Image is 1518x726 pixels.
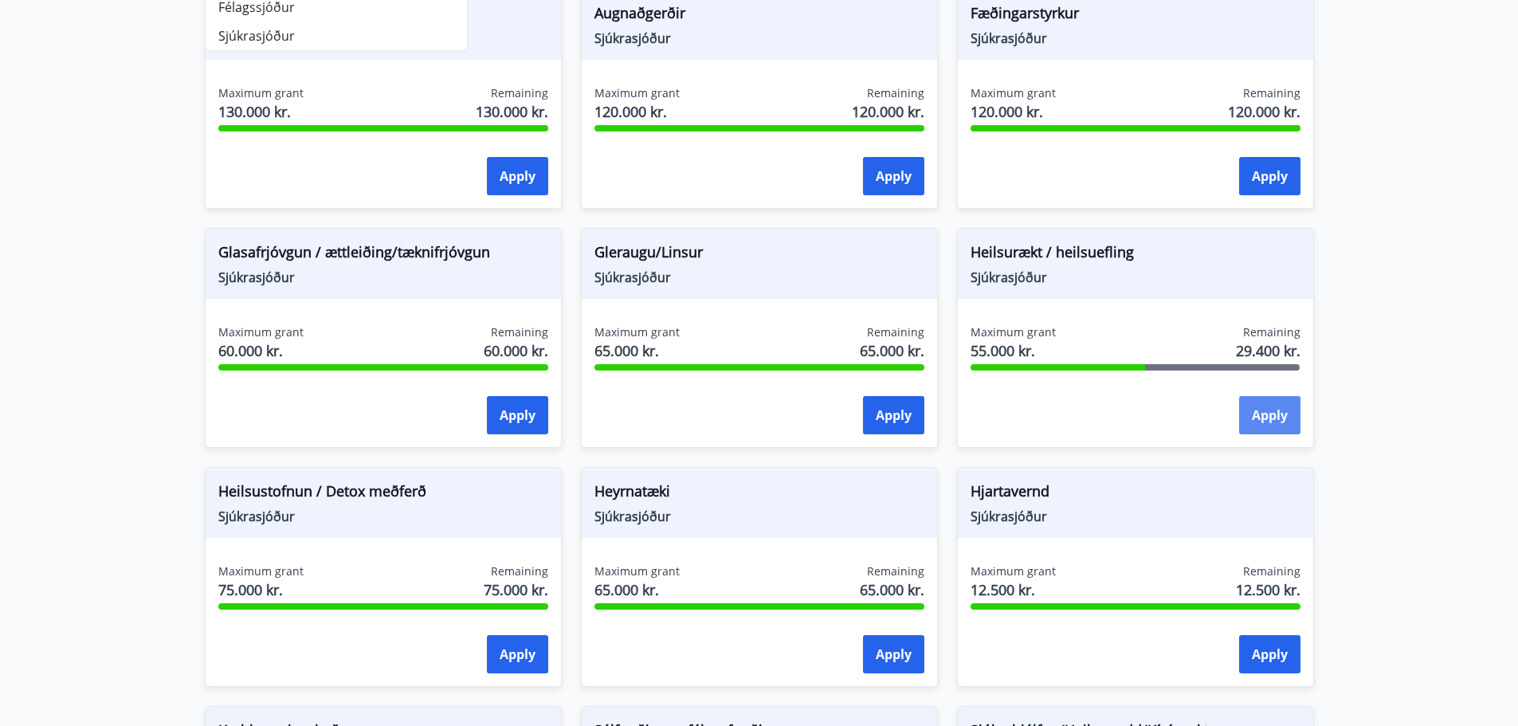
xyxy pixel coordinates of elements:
button: Apply [1239,157,1300,195]
span: Heyrnatæki [594,481,924,508]
span: Augnaðgerðir [594,2,924,29]
button: Apply [487,157,548,195]
span: Sjúkrasjóður [971,269,1300,286]
span: Maximum grant [971,324,1056,340]
span: Sjúkrasjóður [594,29,924,47]
span: 75.000 kr. [218,579,304,600]
span: Remaining [491,324,548,340]
span: Glasafrjóvgun / ættleiðing/tæknifrjóvgun [218,241,548,269]
span: 65.000 kr. [860,340,924,361]
span: 120.000 kr. [1228,101,1300,122]
button: Apply [1239,635,1300,673]
span: 120.000 kr. [971,101,1056,122]
span: Maximum grant [594,563,680,579]
span: Hjartavernd [971,481,1300,508]
span: Sjúkrasjóður [218,269,548,286]
span: 75.000 kr. [484,579,548,600]
button: Apply [863,635,924,673]
span: 29.400 kr. [1236,340,1300,361]
span: Maximum grant [971,85,1056,101]
span: 12.500 kr. [1236,579,1300,600]
span: Remaining [867,324,924,340]
span: 12.500 kr. [971,579,1056,600]
button: Apply [863,396,924,434]
span: Sjúkrasjóður [594,269,924,286]
span: Remaining [867,85,924,101]
button: Apply [487,635,548,673]
span: Sjúkrasjóður [971,508,1300,525]
li: Sjúkrasjóður [206,22,467,50]
span: Gleraugu/Linsur [594,241,924,269]
span: Remaining [491,85,548,101]
span: Maximum grant [218,563,304,579]
span: Maximum grant [594,85,680,101]
button: Apply [1239,396,1300,434]
button: Apply [863,157,924,195]
span: Remaining [1243,85,1300,101]
span: Fæðingarstyrkur [971,2,1300,29]
span: Maximum grant [218,324,304,340]
span: Sjúkrasjóður [971,29,1300,47]
span: Heilsurækt / heilsuefling [971,241,1300,269]
button: Apply [487,396,548,434]
span: Remaining [867,563,924,579]
span: 65.000 kr. [594,579,680,600]
span: 130.000 kr. [476,101,548,122]
span: Remaining [491,563,548,579]
span: Maximum grant [594,324,680,340]
span: 120.000 kr. [852,101,924,122]
span: Sjúkrasjóður [218,508,548,525]
span: Heilsustofnun / Detox meðferð [218,481,548,508]
span: Remaining [1243,324,1300,340]
span: Remaining [1243,563,1300,579]
span: 60.000 kr. [218,340,304,361]
span: 130.000 kr. [218,101,304,122]
span: 65.000 kr. [860,579,924,600]
span: Sjúkrasjóður [594,508,924,525]
span: 120.000 kr. [594,101,680,122]
span: 65.000 kr. [594,340,680,361]
span: Maximum grant [971,563,1056,579]
span: 55.000 kr. [971,340,1056,361]
span: Maximum grant [218,85,304,101]
span: 60.000 kr. [484,340,548,361]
